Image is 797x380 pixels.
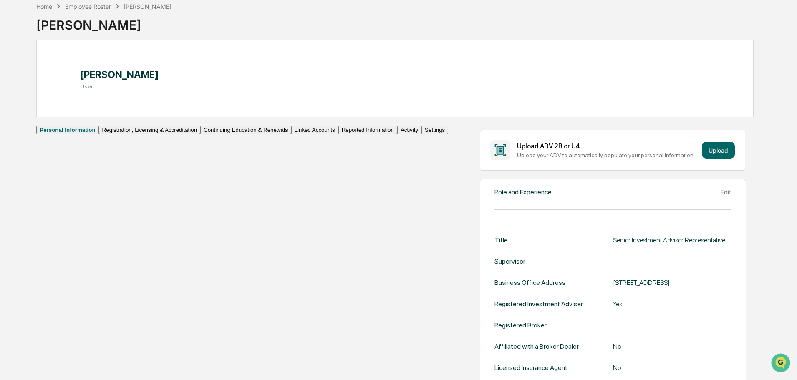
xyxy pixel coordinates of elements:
div: Home [36,3,52,10]
div: Affiliated with a Broker Dealer [494,342,579,350]
button: Upload [702,142,735,159]
a: Powered byPylon [59,141,101,148]
div: Supervisor [494,257,525,265]
div: Upload your ADV to automatically populate your personal information. [517,152,699,159]
p: How can we help? [8,18,152,31]
div: Edit [721,188,731,196]
div: Start new chat [28,64,137,72]
a: 🗄️Attestations [57,102,107,117]
div: Licensed Insurance Agent [494,364,567,372]
div: [STREET_ADDRESS] [613,279,731,287]
div: Registered Investment Adviser [494,300,583,308]
button: Linked Accounts [291,126,338,134]
div: Yes [613,300,731,308]
span: Pylon [83,141,101,148]
button: Reported Information [338,126,397,134]
div: Registered Broker [494,321,547,329]
div: [PERSON_NAME] [36,11,172,33]
h1: [PERSON_NAME] [80,68,159,81]
div: Employee Roster [65,3,111,10]
div: We're available if you need us! [28,72,106,79]
span: Preclearance [17,105,54,113]
button: Continuing Education & Renewals [200,126,291,134]
div: Title [494,236,508,244]
button: Personal Information [36,126,98,134]
h3: User [80,83,159,90]
a: 🖐️Preclearance [5,102,57,117]
span: Attestations [69,105,103,113]
button: Start new chat [142,66,152,76]
div: [PERSON_NAME] [124,3,172,10]
div: Senior Investment Advisor Representative [613,236,731,244]
iframe: Open customer support [770,352,793,375]
div: Upload ADV 2B or U4 [517,142,699,150]
div: 🖐️ [8,106,15,113]
span: Data Lookup [17,121,53,129]
div: No [613,364,731,372]
div: No [613,342,731,350]
div: 🗄️ [61,106,67,113]
button: Registration, Licensing & Accreditation [99,126,200,134]
img: 1746055101610-c473b297-6a78-478c-a979-82029cc54cd1 [8,64,23,79]
div: Business Office Address [494,279,565,287]
div: secondary tabs example [36,126,448,134]
a: 🔎Data Lookup [5,118,56,133]
div: Role and Experience [494,188,552,196]
button: Settings [421,126,448,134]
button: Activity [397,126,421,134]
div: 🔎 [8,122,15,128]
